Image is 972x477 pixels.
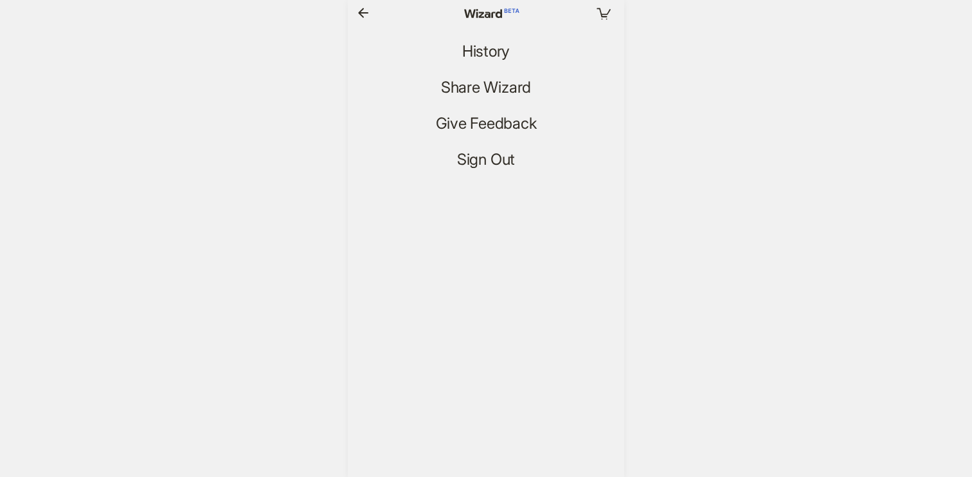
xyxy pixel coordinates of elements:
a: Give Feedback [426,113,547,134]
button: History [452,41,520,62]
span: Share Wizard [441,79,531,97]
button: Sign Out [447,149,525,170]
span: History [462,42,510,61]
button: Share Wizard [431,77,541,98]
span: Sign Out [457,151,515,169]
span: Give Feedback [436,115,537,133]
